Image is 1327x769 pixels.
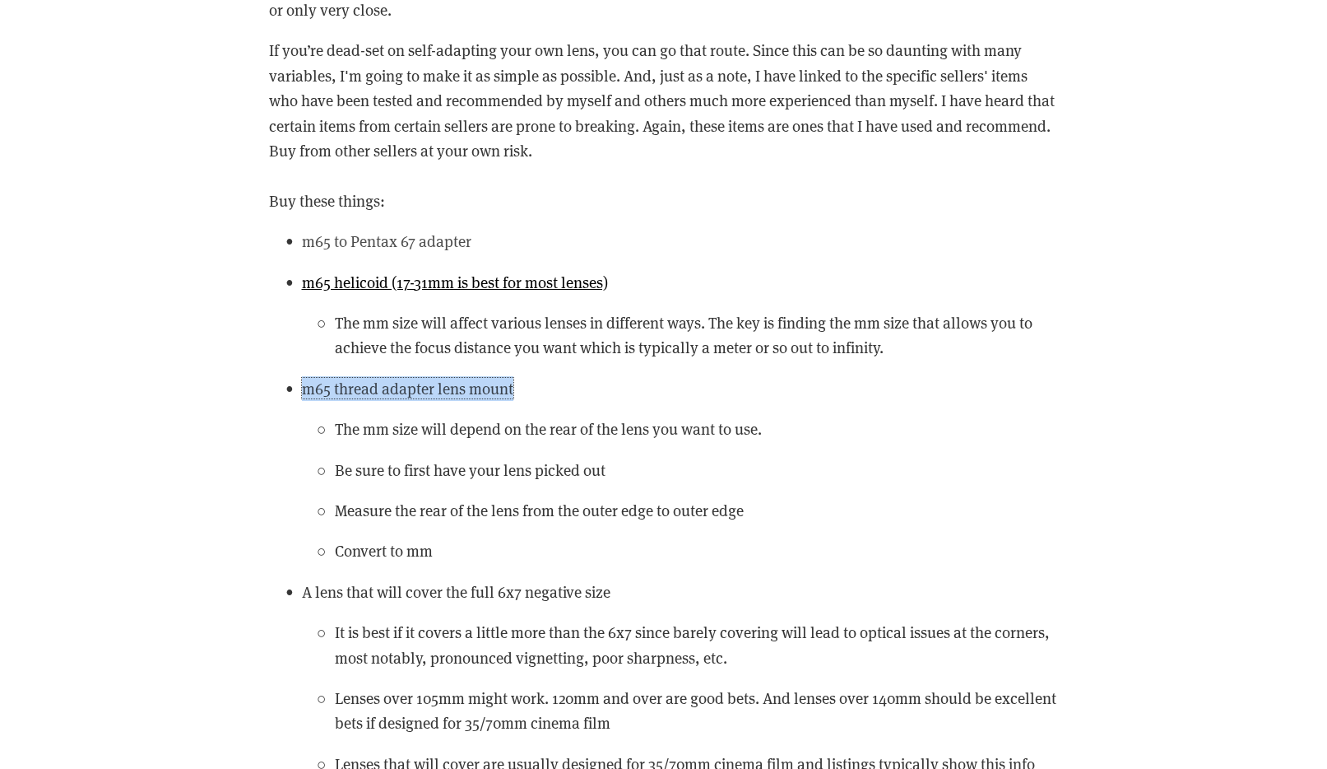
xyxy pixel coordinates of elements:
[335,686,1059,736] p: Lenses over 105mm might work. 120mm and over are good bets. And lenses over 140mm should be excel...
[269,38,1059,213] p: If you’re dead-set on self-adapting your own lens, you can go that route. Since this can be so da...
[302,378,513,398] a: m65 thread adapter lens mount
[302,580,1059,604] p: A lens that will cover the full 6x7 negative size
[335,498,1059,523] p: Measure the rear of the lens from the outer edge to outer edge
[335,417,1059,441] p: The mm size will depend on the rear of the lens you want to use.
[335,620,1059,670] p: It is best if it covers a little more than the 6x7 since barely covering will lead to optical iss...
[335,310,1059,361] p: The mm size will affect various lenses in different ways. The key is finding the mm size that all...
[335,538,1059,563] p: Convert to mm
[302,231,471,251] a: m65 to Pentax 67 adapter
[302,272,608,292] a: m65 helicoid (17-31mm is best for most lenses)
[335,458,1059,482] p: Be sure to first have your lens picked out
